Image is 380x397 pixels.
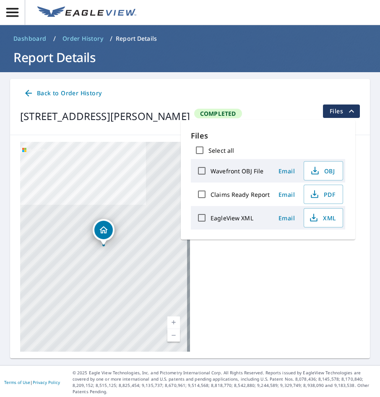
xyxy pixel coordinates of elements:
[33,379,60,385] a: Privacy Policy
[211,167,263,175] label: Wavefront OBJ File
[20,109,190,124] div: [STREET_ADDRESS][PERSON_NAME]
[110,34,112,44] li: /
[13,34,47,43] span: Dashboard
[167,329,180,342] a: Current Level 17, Zoom Out
[304,185,343,204] button: PDF
[195,110,241,118] span: Completed
[116,34,157,43] p: Report Details
[323,104,360,118] button: filesDropdownBtn-67208226
[191,130,345,141] p: Files
[20,86,105,101] a: Back to Order History
[309,166,336,176] span: OBJ
[304,208,343,227] button: XML
[208,146,234,154] label: Select all
[330,106,357,116] span: Files
[211,214,253,222] label: EagleView XML
[277,167,297,175] span: Email
[10,32,370,45] nav: breadcrumb
[53,34,56,44] li: /
[277,191,297,198] span: Email
[32,1,141,24] a: EV Logo
[273,188,300,201] button: Email
[167,316,180,329] a: Current Level 17, Zoom In
[4,380,60,385] p: |
[59,32,107,45] a: Order History
[309,213,336,223] span: XML
[37,6,136,19] img: EV Logo
[62,34,103,43] span: Order History
[277,214,297,222] span: Email
[73,370,376,395] p: © 2025 Eagle View Technologies, Inc. and Pictometry International Corp. All Rights Reserved. Repo...
[10,49,370,66] h1: Report Details
[211,191,270,198] label: Claims Ready Report
[304,161,343,180] button: OBJ
[309,189,336,199] span: PDF
[10,32,50,45] a: Dashboard
[23,88,102,99] span: Back to Order History
[273,165,300,178] button: Email
[93,219,115,245] div: Dropped pin, building 1, Residential property, 303 3 ST E BROOKS, AB T1R0H2
[273,212,300,225] button: Email
[4,379,30,385] a: Terms of Use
